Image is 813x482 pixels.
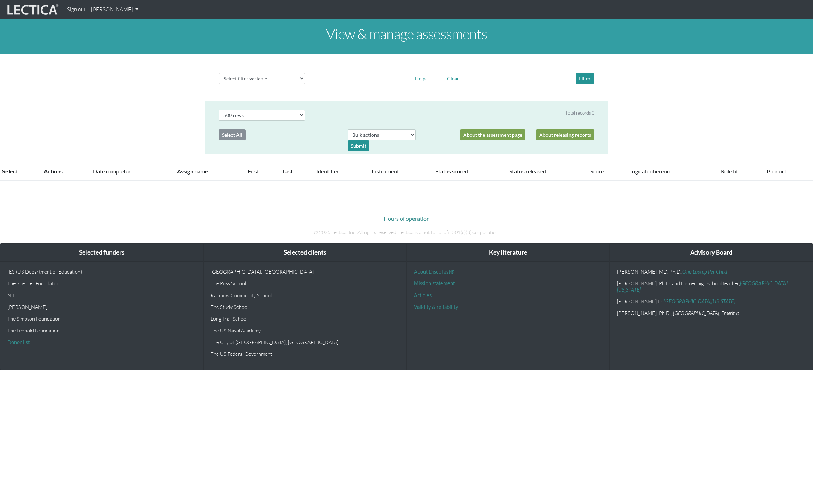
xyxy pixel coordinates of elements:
p: [PERSON_NAME], MD, Ph.D., [617,269,806,275]
a: Sign out [64,3,88,17]
p: The Spencer Foundation [7,280,196,286]
p: [PERSON_NAME], Ph.D. [617,310,806,316]
div: Selected clients [204,244,406,262]
a: Help [412,74,429,81]
a: One Laptop Per Child [682,269,727,275]
th: Assign name [173,163,243,181]
a: Donor list [7,339,30,345]
a: [GEOGRAPHIC_DATA][US_STATE] [617,280,788,292]
a: [PERSON_NAME] [88,3,141,17]
p: Rainbow Community School [211,292,399,298]
p: The Leopold Foundation [7,328,196,334]
button: Help [412,73,429,84]
a: Status released [509,168,546,175]
p: The Study School [211,304,399,310]
a: Mission statement [414,280,455,286]
a: Hours of operation [384,215,430,222]
p: The Simpson Foundation [7,316,196,322]
p: The US Naval Academy [211,328,399,334]
div: Advisory Board [610,244,813,262]
p: The US Federal Government [211,351,399,357]
button: Select All [219,129,246,140]
p: [GEOGRAPHIC_DATA], [GEOGRAPHIC_DATA] [211,269,399,275]
a: Validity & reliability [414,304,458,310]
p: [PERSON_NAME] [7,304,196,310]
a: About the assessment page [460,129,525,140]
a: Score [590,168,604,175]
p: [PERSON_NAME], Ph.D. and former high school teacher, [617,280,806,293]
button: Filter [576,73,594,84]
a: Last [283,168,293,175]
button: Clear [444,73,462,84]
a: Articles [414,292,432,298]
p: © 2025 Lectica, Inc. All rights reserved. Lectica is a not for profit 501(c)(3) corporation. [211,228,602,236]
a: About DiscoTest® [414,269,454,275]
a: Role fit [721,168,738,175]
p: The City of [GEOGRAPHIC_DATA], [GEOGRAPHIC_DATA] [211,339,399,345]
a: Logical coherence [629,168,672,175]
th: Actions [40,163,89,181]
div: Key literature [407,244,610,262]
a: First [248,168,259,175]
a: Product [767,168,787,175]
a: Identifier [316,168,339,175]
a: [GEOGRAPHIC_DATA][US_STATE] [664,298,735,304]
div: Submit [348,140,369,151]
img: lecticalive [6,3,59,17]
div: Total records 0 [565,110,594,116]
p: NIH [7,292,196,298]
a: Status scored [435,168,468,175]
em: , [GEOGRAPHIC_DATA], Emeritus [671,310,739,316]
div: Selected funders [0,244,203,262]
p: The Ross School [211,280,399,286]
p: IES (US Department of Education) [7,269,196,275]
a: Date completed [93,168,132,175]
p: [PERSON_NAME].D., [617,298,806,304]
a: Instrument [372,168,399,175]
p: Long Trail School [211,316,399,322]
a: About releasing reports [536,129,594,140]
